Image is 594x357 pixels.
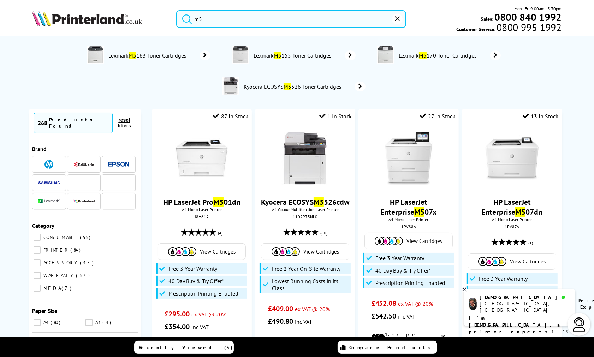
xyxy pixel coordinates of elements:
[261,197,350,207] a: Kyocera ECOSYSM5526cdw
[32,145,47,153] span: Brand
[272,278,349,292] span: Lowest Running Costs in its Class
[85,319,93,326] input: A3 4
[108,52,189,59] span: Lexmark 163 Toner Cartridges
[32,11,167,28] a: Printerland Logo
[34,272,41,279] input: WARRANTY 37
[32,307,57,314] span: Paper Size
[80,234,92,240] span: 93
[61,285,73,291] span: 7
[479,275,528,282] span: Free 3 Year Warranty
[398,300,433,307] span: ex VAT @ 20%
[481,197,542,217] a: HP LaserJet EnterpriseM507dn
[510,258,546,265] span: View Cartridges
[79,178,88,187] img: Navigator
[319,113,352,120] div: 1 In Stock
[274,52,281,59] mark: M5
[467,224,557,229] div: 1PV87A
[368,237,449,245] a: View Cartridges
[38,181,60,184] img: Samsung
[481,16,494,22] span: Sales:
[165,309,190,319] span: £295.00
[102,319,113,326] span: 4
[34,319,41,326] input: A4 80
[73,199,95,203] img: Printerland
[572,317,586,332] img: user-headset-light.svg
[284,83,291,90] mark: M5
[80,260,95,266] span: 47
[163,197,240,207] a: HP LaserJet ProM501dn
[108,200,129,203] img: Sharp
[372,331,446,344] li: 1.5p per mono page
[42,319,50,326] span: A4
[76,272,91,279] span: 37
[200,248,236,255] span: View Cartridges
[139,344,233,351] span: Recently Viewed (5)
[480,294,570,301] div: [DEMOGRAPHIC_DATA]
[528,236,533,250] span: (1)
[495,11,562,24] b: 0800 840 1992
[303,248,339,255] span: View Cartridges
[494,14,562,20] a: 0800 840 1992
[42,285,61,291] span: MEDIA
[191,311,226,318] span: ex VAT @ 20%
[38,119,47,126] span: 268
[419,52,427,59] mark: M5
[469,298,477,310] img: chris-livechat.png
[362,217,455,222] span: A4 Mono Laser Printer
[42,247,70,253] span: PRINTER
[155,207,248,212] span: A4 Mono Laser Printer
[165,322,190,331] span: £354.00
[272,265,340,272] span: Free 2 Year On-Site Warranty
[349,344,435,351] span: Compare Products
[34,234,41,241] input: CONSUMABLE 93
[44,160,53,169] img: HP
[406,238,442,244] span: View Cartridges
[375,267,431,274] span: 40 Day Buy & Try Offer*
[176,10,406,28] input: Search product or
[414,207,424,217] mark: M5
[375,255,424,262] span: Free 3 Year Warranty
[168,247,196,256] img: Cartridges
[320,226,327,240] span: (80)
[398,46,501,65] a: LexmarkM5170 Toner Cartridges
[486,132,539,185] img: HP-M507dn-FrontFacing-Small.jpg
[478,257,506,266] img: Cartridges
[42,234,79,240] span: CONSUMABLE
[268,337,343,349] li: 1p per mono page
[161,247,242,256] a: View Cartridges
[314,197,324,207] mark: M5
[279,132,332,185] img: ECOSYS-M5526cdn-front-small2.jpg
[243,77,366,96] a: Kyocera ECOSYSM5526 Toner Cartridges
[469,315,562,335] b: I'm [DEMOGRAPHIC_DATA], a printer expert
[213,113,248,120] div: 87 In Stock
[108,46,210,65] a: LexmarkM5163 Toner Cartridges
[515,5,562,12] span: Mon - Fri 9:00am - 5:30pm
[34,259,41,266] input: ACCESSORY 47
[295,318,312,325] span: inc VAT
[515,207,525,217] mark: M5
[260,214,350,219] div: 1102R73NL0
[191,323,209,331] span: inc VAT
[272,247,300,256] img: Cartridges
[480,301,570,313] div: [GEOGRAPHIC_DATA], [GEOGRAPHIC_DATA]
[456,24,562,32] span: Customer Service:
[32,222,54,229] span: Category
[465,217,558,222] span: A4 Mono Laser Printer
[338,341,437,354] a: Compare Products
[168,265,217,272] span: Free 3 Year Warranty
[87,46,104,64] img: M5163-conspage.jpg
[108,180,129,185] img: Discovery
[73,162,95,167] img: Kyocera
[472,257,552,266] a: View Cartridges
[232,46,249,64] img: M5155-conspage.jpg
[523,113,559,120] div: 13 In Stock
[134,341,234,354] a: Recently Viewed (5)
[495,24,562,31] span: 0800 995 1992
[377,46,394,64] img: M5170-conspage.jpg
[32,11,142,26] img: Printerland Logo
[42,272,75,279] span: WARRANTY
[479,287,534,294] span: 40 Day Buy & Try Offer*
[70,247,82,253] span: 84
[175,132,228,185] img: hp-m501dn-front-facing-small.jpg
[243,83,344,90] span: Kyocera ECOSYS 526 Toner Cartridges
